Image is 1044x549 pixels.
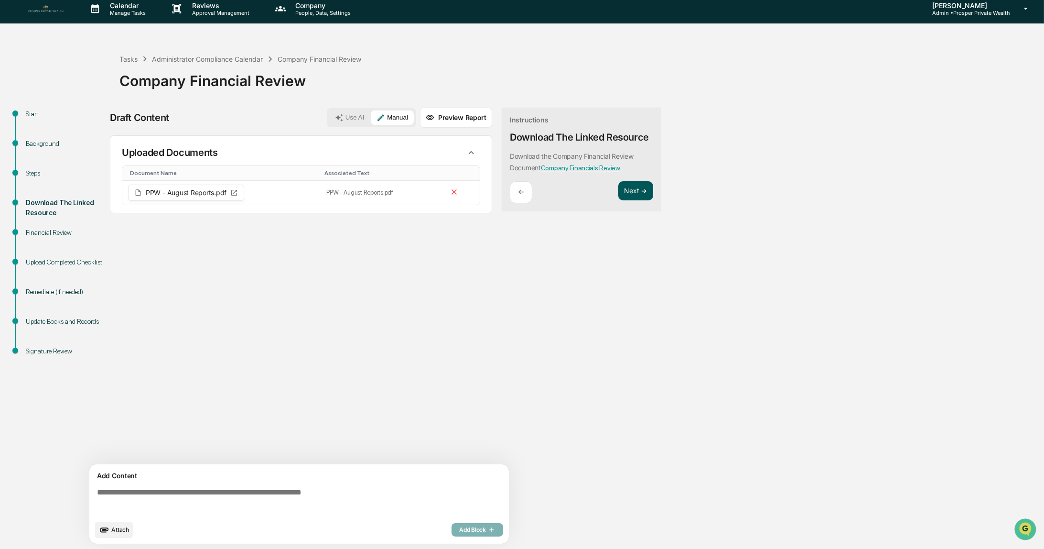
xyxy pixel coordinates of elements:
p: Admin • Prosper Private Wealth [925,10,1010,16]
span: Pylon [95,162,116,169]
div: Remediate (If needed) [26,287,104,297]
div: Download The Linked Resource [510,132,649,143]
p: Download the Company Financial Review Document [510,152,634,172]
p: How can we help? [10,20,174,35]
a: 🗄️Attestations [65,116,122,133]
div: Toggle SortBy [130,170,317,176]
div: 🗄️ [69,121,77,129]
span: Attestations [79,120,118,130]
p: People, Data, Settings [288,10,355,16]
div: Company Financial Review [278,55,361,63]
div: We're available if you need us! [32,82,121,90]
div: Instructions [510,116,549,124]
p: [PERSON_NAME] [925,1,1010,10]
button: Start new chat [162,76,174,87]
div: Upload Completed Checklist [26,257,104,267]
a: Powered byPylon [67,161,116,169]
a: 🔎Data Lookup [6,134,64,152]
div: Background [26,139,104,149]
div: 🖐️ [10,121,17,129]
div: Tasks [119,55,138,63]
span: Preclearance [19,120,62,130]
div: Administrator Compliance Calendar [152,55,263,63]
p: Approval Management [184,10,254,16]
div: Start new chat [32,73,157,82]
a: Company Financials Review [541,164,620,172]
div: Signature Review [26,346,104,356]
div: Start [26,109,104,119]
button: Remove file [448,186,461,200]
div: Steps [26,168,104,178]
p: Uploaded Documents [122,147,218,158]
div: Update Books and Records [26,317,104,327]
img: 1746055101610-c473b297-6a78-478c-a979-82029cc54cd1 [10,73,27,90]
div: Add Content [95,470,503,482]
p: ← [518,187,524,197]
p: Calendar [102,1,151,10]
p: Company [288,1,355,10]
button: upload document [95,522,133,538]
span: PPW - August Reports.pdf [146,189,226,196]
button: Next ➔ [618,181,653,201]
button: Manual [371,110,414,125]
span: Attach [111,526,129,533]
p: Manage Tasks [102,10,151,16]
iframe: Open customer support [1013,517,1039,543]
div: 🔎 [10,139,17,147]
td: PPW - August Reports.pdf [321,181,442,205]
div: Financial Review [26,228,104,238]
span: Data Lookup [19,138,60,148]
button: Preview Report [420,108,492,128]
div: Company Financial Review [119,65,1039,89]
a: 🖐️Preclearance [6,116,65,133]
button: Use AI [329,110,370,125]
div: Draft Content [110,112,169,123]
p: Reviews [184,1,254,10]
div: Toggle SortBy [324,170,438,176]
div: Download The Linked Resource [26,198,104,218]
